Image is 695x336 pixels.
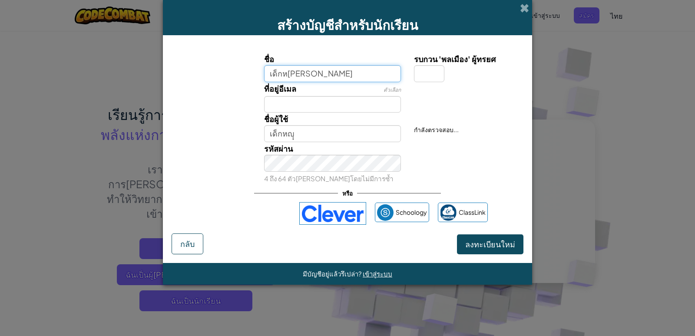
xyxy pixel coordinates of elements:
[440,204,457,221] img: classlink-logo-small.png
[363,269,392,278] a: เข้าสู่ระบบ
[203,204,295,223] iframe: ปุ่มลงชื่อเข้าใช้ด้วย Google
[299,202,366,225] img: clever-logo-blue.png
[338,187,357,200] span: หรือ
[457,234,523,254] button: ลงทะเบียนใหม่
[465,239,515,249] span: ลงทะเบียนใหม่
[264,83,296,93] span: ที่อยู่อีเมล
[264,114,288,124] span: ชื่อผู้ใช้
[414,126,459,133] span: กำลังตรวจสอบ...
[172,233,203,254] button: กลับ
[277,17,418,33] span: สร้างบัญชีสำหรับนักเรียน
[264,143,293,153] span: รหัสผ่าน
[264,54,274,64] span: ชื่อ
[264,174,394,183] small: 4 ถึง 64 ตัว[PERSON_NAME]โดยไม่มีการซ้ำ
[414,54,496,64] span: รบกวน 'พลเมือง' ผู้ทรยศ
[396,206,427,219] span: Schoology
[459,206,486,219] span: ClassLink
[377,204,394,221] img: schoology.png
[180,239,195,249] span: กลับ
[384,86,401,93] span: ตัวเลือก
[303,269,363,278] span: มีบัญชีอยู่แล้วรึเปล่า?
